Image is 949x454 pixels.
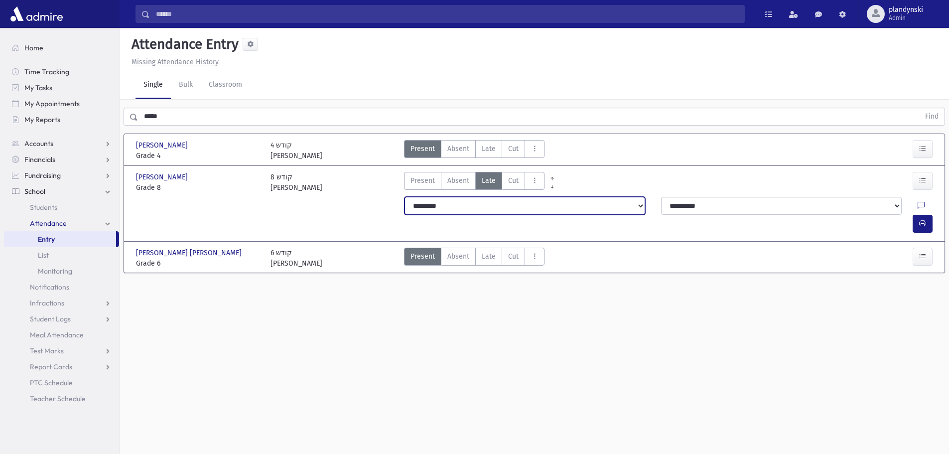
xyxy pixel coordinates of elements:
div: AttTypes [404,248,544,269]
a: Single [136,71,171,99]
a: Missing Attendance History [128,58,219,66]
a: My Tasks [4,80,119,96]
a: Attendance [4,215,119,231]
a: School [4,183,119,199]
div: AttTypes [404,172,544,193]
span: Present [410,251,435,262]
a: Monitoring [4,263,119,279]
span: Grade 4 [136,151,261,161]
input: Search [150,5,744,23]
a: Test Marks [4,343,119,359]
span: Infractions [30,299,64,307]
span: Cut [508,175,519,186]
span: Test Marks [30,346,64,355]
span: Cut [508,144,519,154]
a: Student Logs [4,311,119,327]
a: Classroom [201,71,250,99]
span: Financials [24,155,55,164]
span: [PERSON_NAME] [PERSON_NAME] [136,248,244,258]
span: Notifications [30,283,69,292]
span: plandynski [889,6,923,14]
span: Late [482,251,496,262]
a: Fundraising [4,167,119,183]
span: Students [30,203,57,212]
span: My Appointments [24,99,80,108]
span: [PERSON_NAME] [136,140,190,151]
div: 4 קודש [PERSON_NAME] [271,140,322,161]
span: My Reports [24,115,60,124]
a: Notifications [4,279,119,295]
span: Teacher Schedule [30,394,86,403]
span: PTC Schedule [30,378,73,387]
span: Report Cards [30,362,72,371]
a: Entry [4,231,116,247]
span: List [38,251,49,260]
a: My Reports [4,112,119,128]
span: Late [482,175,496,186]
span: Present [410,175,435,186]
span: Cut [508,251,519,262]
a: Financials [4,151,119,167]
span: Late [482,144,496,154]
u: Missing Attendance History [132,58,219,66]
span: Attendance [30,219,67,228]
span: Entry [38,235,55,244]
a: Infractions [4,295,119,311]
a: Accounts [4,136,119,151]
span: Monitoring [38,267,72,276]
span: Home [24,43,43,52]
a: Meal Attendance [4,327,119,343]
span: Student Logs [30,314,71,323]
a: Bulk [171,71,201,99]
span: Fundraising [24,171,61,180]
span: [PERSON_NAME] [136,172,190,182]
div: AttTypes [404,140,544,161]
a: Time Tracking [4,64,119,80]
span: Time Tracking [24,67,69,76]
img: AdmirePro [8,4,65,24]
a: Report Cards [4,359,119,375]
span: School [24,187,45,196]
span: Accounts [24,139,53,148]
a: Home [4,40,119,56]
a: List [4,247,119,263]
span: Absent [447,175,469,186]
span: Meal Attendance [30,330,84,339]
span: Grade 6 [136,258,261,269]
span: Admin [889,14,923,22]
button: Find [919,108,945,125]
span: Absent [447,144,469,154]
span: My Tasks [24,83,52,92]
a: Students [4,199,119,215]
a: PTC Schedule [4,375,119,391]
a: My Appointments [4,96,119,112]
span: Absent [447,251,469,262]
div: 6 קודש [PERSON_NAME] [271,248,322,269]
span: Grade 8 [136,182,261,193]
h5: Attendance Entry [128,36,239,53]
span: Present [410,144,435,154]
a: Teacher Schedule [4,391,119,407]
div: 8 קודש [PERSON_NAME] [271,172,322,193]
